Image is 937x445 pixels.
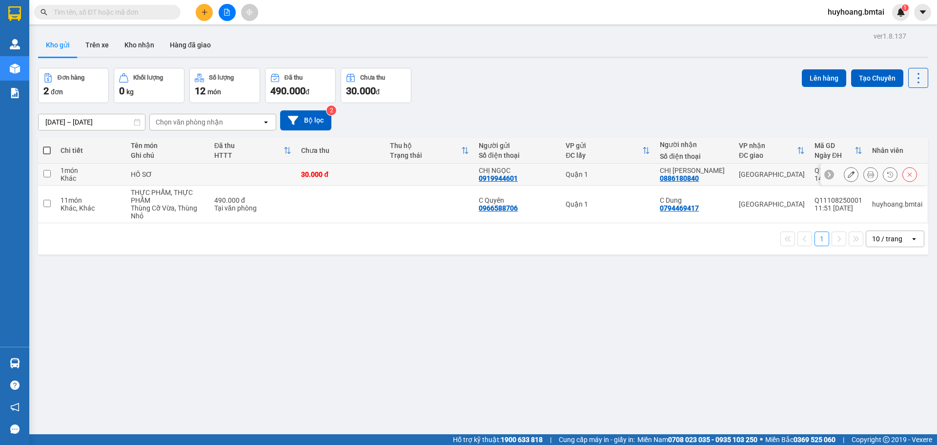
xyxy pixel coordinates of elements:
[820,6,892,18] span: huyhoang.bmtai
[479,204,518,212] div: 0966588706
[815,196,862,204] div: Q11108250001
[739,200,805,208] div: [GEOGRAPHIC_DATA]
[479,196,556,204] div: C Quyên
[346,85,376,97] span: 30.000
[902,4,909,11] sup: 1
[10,403,20,412] span: notification
[326,106,336,115] sup: 2
[8,6,21,21] img: logo-vxr
[131,151,204,159] div: Ghi chú
[660,152,729,160] div: Số điện thoại
[734,138,810,164] th: Toggle SortBy
[739,151,797,159] div: ĐC giao
[903,4,907,11] span: 1
[162,33,219,57] button: Hàng đã giao
[224,9,230,16] span: file-add
[262,118,270,126] svg: open
[41,9,47,16] span: search
[131,142,204,149] div: Tên món
[241,4,258,21] button: aim
[61,174,121,182] div: Khác
[660,167,729,174] div: CHỊ DUNG
[844,167,858,182] div: Sửa đơn hàng
[285,74,303,81] div: Đã thu
[815,174,862,182] div: 14:18 [DATE]
[566,170,650,178] div: Quận 1
[61,167,121,174] div: 1 món
[910,235,918,243] svg: open
[265,68,336,103] button: Đã thu490.000đ
[246,9,253,16] span: aim
[10,88,20,98] img: solution-icon
[874,31,906,42] div: ver 1.8.137
[61,196,121,204] div: 11 món
[78,33,117,57] button: Trên xe
[843,434,844,445] span: |
[815,167,862,174] div: Q11208250002
[341,68,411,103] button: Chưa thu30.000đ
[58,74,84,81] div: Đơn hàng
[390,142,461,149] div: Thu hộ
[810,138,867,164] th: Toggle SortBy
[119,85,124,97] span: 0
[38,68,109,103] button: Đơn hàng2đơn
[566,151,642,159] div: ĐC lấy
[566,200,650,208] div: Quận 1
[559,434,635,445] span: Cung cấp máy in - giấy in:
[10,64,20,74] img: warehouse-icon
[156,117,223,127] div: Chọn văn phòng nhận
[306,88,309,96] span: đ
[10,424,20,434] span: message
[815,151,855,159] div: Ngày ĐH
[918,8,927,17] span: caret-down
[479,167,556,174] div: CHỊ NGỌC
[550,434,551,445] span: |
[10,358,20,368] img: warehouse-icon
[51,88,63,96] span: đơn
[214,151,284,159] div: HTTT
[501,436,543,444] strong: 1900 633 818
[61,204,121,212] div: Khác, Khác
[668,436,757,444] strong: 0708 023 035 - 0935 103 250
[660,204,699,212] div: 0794469417
[660,141,729,148] div: Người nhận
[38,33,78,57] button: Kho gửi
[760,438,763,442] span: ⚪️
[360,74,385,81] div: Chưa thu
[815,204,862,212] div: 11:51 [DATE]
[214,204,291,212] div: Tại văn phòng
[872,147,922,154] div: Nhân viên
[561,138,655,164] th: Toggle SortBy
[61,147,121,154] div: Chi tiết
[376,88,380,96] span: đ
[39,114,145,130] input: Select a date range.
[883,436,890,443] span: copyright
[851,69,903,87] button: Tạo Chuyến
[739,170,805,178] div: [GEOGRAPHIC_DATA]
[802,69,846,87] button: Lên hàng
[10,381,20,390] span: question-circle
[794,436,835,444] strong: 0369 525 060
[896,8,905,17] img: icon-new-feature
[219,4,236,21] button: file-add
[10,39,20,49] img: warehouse-icon
[131,189,204,204] div: THỰC PHẨM, THỰC PHẨM
[209,138,296,164] th: Toggle SortBy
[207,88,221,96] span: món
[872,234,902,244] div: 10 / trang
[270,85,306,97] span: 490.000
[54,7,169,18] input: Tìm tên, số ĐT hoặc mã đơn
[189,68,260,103] button: Số lượng12món
[637,434,757,445] span: Miền Nam
[453,434,543,445] span: Hỗ trợ kỹ thuật:
[214,142,284,149] div: Đã thu
[301,170,380,178] div: 30.000 đ
[479,151,556,159] div: Số điện thoại
[914,4,931,21] button: caret-down
[43,85,49,97] span: 2
[385,138,474,164] th: Toggle SortBy
[117,33,162,57] button: Kho nhận
[114,68,184,103] button: Khối lượng0kg
[479,142,556,149] div: Người gửi
[872,200,922,208] div: huyhoang.bmtai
